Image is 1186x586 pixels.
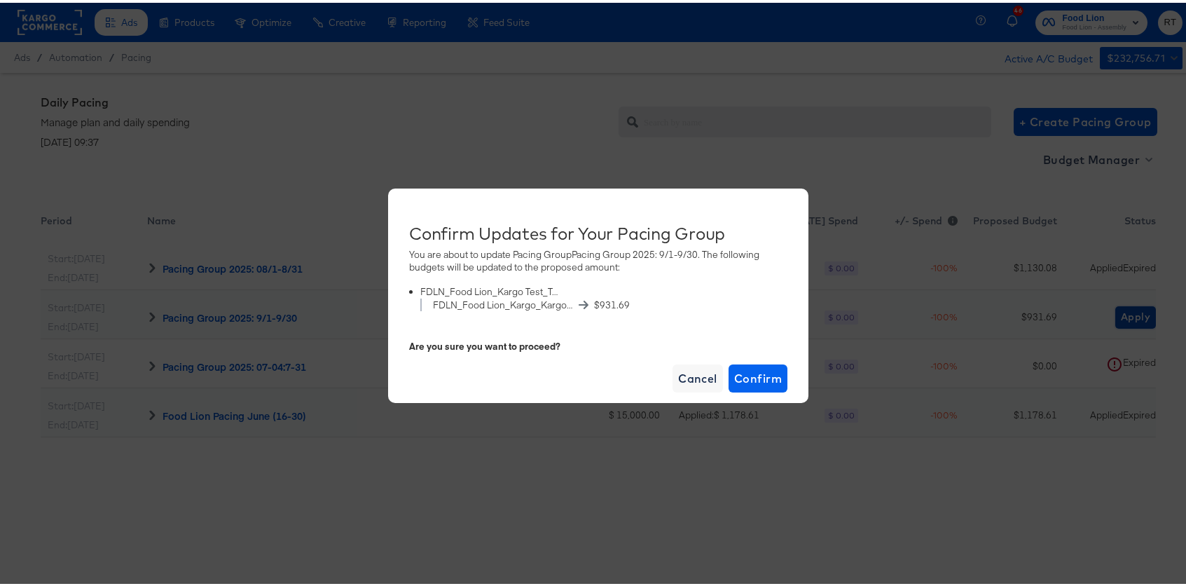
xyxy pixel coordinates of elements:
button: Confirm [729,362,787,390]
span: Cancel [678,366,717,386]
div: Confirm Updates for Your Pacing Group [409,221,787,240]
div: You are about to update Pacing Group Pacing Group 2025: 9/1-9/30 . The following budgets will be ... [409,245,787,320]
span: FDLN_Food Lion_Kargo_Kargo Test Budgeting_Traffic_Incremental_March_3.1.25_3.31.25 [433,296,573,309]
span: Confirm [734,366,782,386]
button: Cancel [673,362,723,390]
div: Are you sure you want to proceed? [409,337,787,350]
div: FDLN_Food Lion_Kargo Test_Traffic_Brand Initiative_March_3.1.25-3.31.25 [420,282,560,296]
span: $ 931.69 [594,296,630,309]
